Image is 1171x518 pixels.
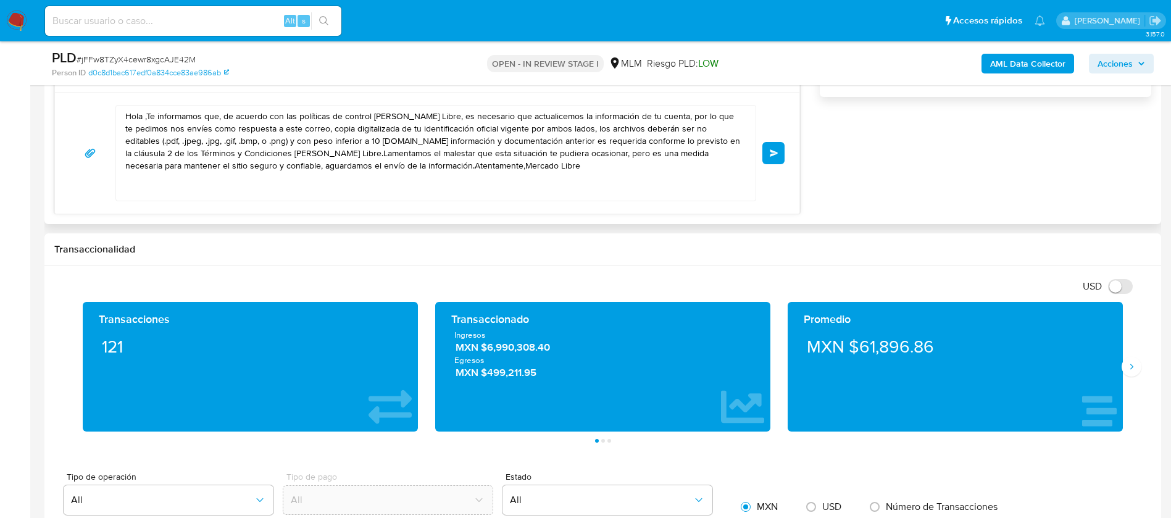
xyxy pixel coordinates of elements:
[1075,15,1144,27] p: alicia.aldreteperez@mercadolibre.com.mx
[125,106,740,201] textarea: Hola ,Te informamos que, de acuerdo con las políticas de control [PERSON_NAME] Libre, es necesari...
[45,13,341,29] input: Buscar usuario o caso...
[953,14,1022,27] span: Accesos rápidos
[285,15,295,27] span: Alt
[487,55,604,72] p: OPEN - IN REVIEW STAGE I
[54,243,1151,256] h1: Transaccionalidad
[770,149,778,157] span: Enviar
[302,15,306,27] span: s
[311,12,336,30] button: search-icon
[77,53,196,65] span: # jFFw8TZyX4cewr8xgcAJE42M
[647,57,719,70] span: Riesgo PLD:
[1035,15,1045,26] a: Notificaciones
[1098,54,1133,73] span: Acciones
[990,54,1065,73] b: AML Data Collector
[698,56,719,70] span: LOW
[1089,54,1154,73] button: Acciones
[52,48,77,67] b: PLD
[762,142,785,164] button: Enviar
[1149,14,1162,27] a: Salir
[88,67,229,78] a: d0c8d1bac617edf0a834cce83ae986ab
[609,57,642,70] div: MLM
[1146,29,1165,39] span: 3.157.0
[981,54,1074,73] button: AML Data Collector
[52,67,86,78] b: Person ID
